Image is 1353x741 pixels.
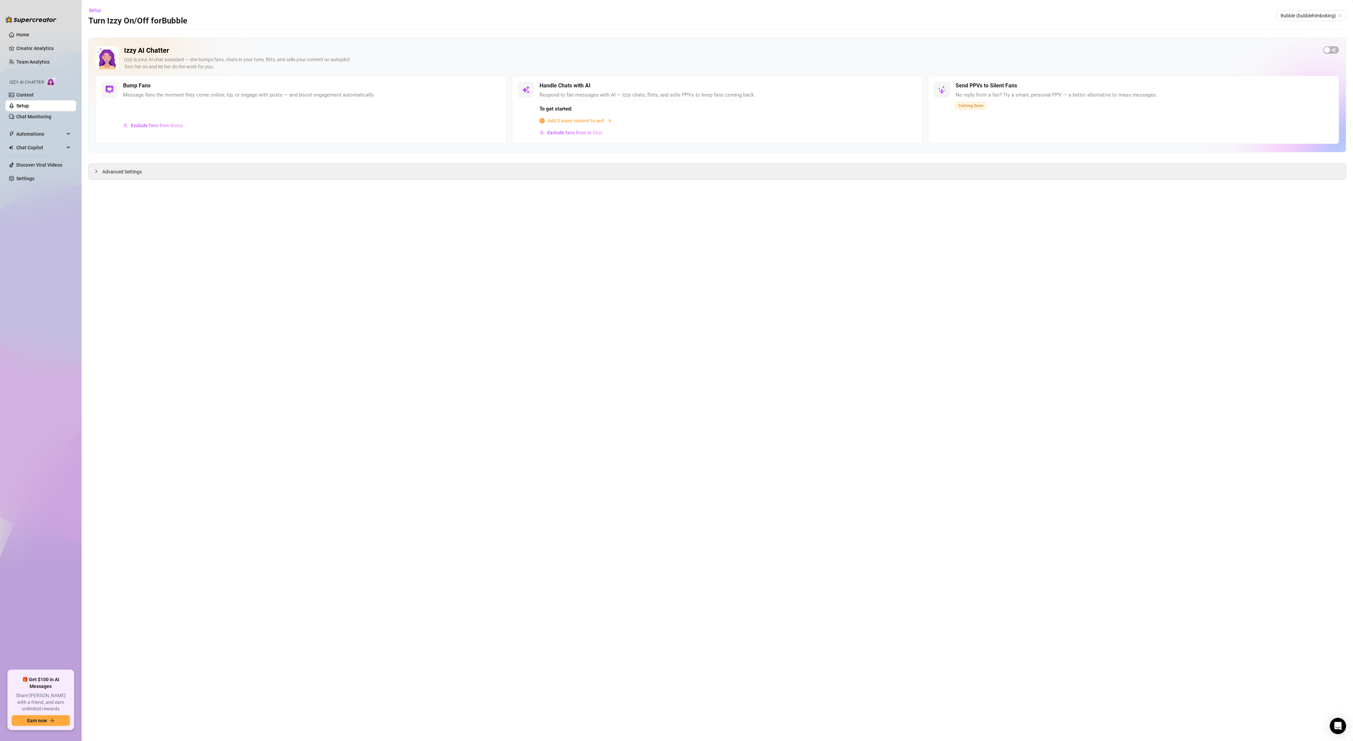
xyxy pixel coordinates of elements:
h2: Izzy AI Chatter [124,46,1318,55]
a: Chat Monitoring [16,114,51,119]
span: thunderbolt [9,131,14,137]
button: Setup [88,5,107,16]
span: Advanced Settings [102,168,142,175]
span: Message fans the moment they come online, tip, or engage with posts — and boost engagement automa... [123,91,375,99]
a: Content [16,92,34,98]
h5: Send PPVs to Silent Fans [956,82,1017,90]
img: svg%3e [540,130,545,135]
img: AI Chatter [47,77,57,86]
span: collapsed [94,169,98,173]
h5: Bump Fans [123,82,151,90]
span: Coming Soon [956,102,986,110]
span: Setup [89,7,101,13]
button: Earn nowarrow-right [12,715,70,726]
a: Creator Analytics [16,43,71,54]
span: Share [PERSON_NAME] with a friend, and earn unlimited rewards [12,692,70,712]
span: 🎁 Get $100 in AI Messages [12,676,70,690]
h3: Turn Izzy On/Off for Bubble [88,16,187,27]
span: Add 5 more content to sell [548,117,604,124]
div: collapsed [94,168,102,175]
span: Chat Copilot [16,142,65,153]
span: team [1338,14,1342,18]
span: arrow-right [50,718,54,723]
a: Setup [16,103,29,108]
button: Exclude fans from Bump [123,120,184,131]
span: Automations [16,129,65,139]
span: Izzy AI Chatter [10,79,44,86]
img: svg%3e [105,86,114,94]
img: Izzy AI Chatter [96,46,119,69]
img: svg%3e [938,86,946,94]
a: Team Analytics [16,59,50,65]
span: Bubble (bubblehimboking) [1281,11,1342,21]
img: svg%3e [522,86,530,94]
div: Izzy is your AI chat assistant — she bumps fans, chats in your tone, flirts, and sells your conte... [124,56,1318,70]
span: info-circle [540,118,545,123]
span: arrow-right [607,118,612,123]
img: svg%3e [123,123,128,128]
a: Settings [16,176,34,181]
img: Chat Copilot [9,145,13,150]
span: No reply from a fan? Try a smart, personal PPV — a better alternative to mass messages. [956,91,1157,99]
img: logo-BBDzfeDw.svg [5,16,56,23]
div: Open Intercom Messenger [1330,718,1346,734]
span: Exclude fans from AI Chat [547,130,603,135]
a: Home [16,32,29,37]
strong: To get started: [540,106,572,112]
span: Exclude fans from Bump [131,123,183,128]
h5: Handle Chats with AI [540,82,590,90]
a: Discover Viral Videos [16,162,62,168]
span: Earn now [27,718,47,723]
button: Exclude fans from AI Chat [540,127,603,138]
span: Respond to fan messages with AI — Izzy chats, flirts, and sells PPVs to keep fans coming back. [540,91,756,99]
